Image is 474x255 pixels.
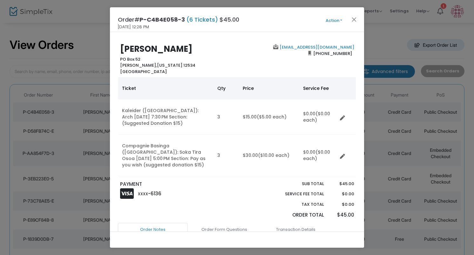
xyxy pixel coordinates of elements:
span: [PERSON_NAME], [120,62,157,68]
td: Kaleider ([GEOGRAPHIC_DATA]): Arch [DATE] 7:30 PM Section: (Suggested Donation $15) [118,99,213,135]
p: $0.00 [330,191,354,197]
p: $0.00 [330,201,354,208]
th: Qty [213,77,239,99]
div: Data table [118,77,356,176]
a: Order Form Questions [189,223,259,236]
p: Service Fee Total [270,191,324,197]
b: [PERSON_NAME] [120,43,193,55]
b: PO Box 52 [US_STATE] 12534 [GEOGRAPHIC_DATA] [120,56,195,75]
span: XXXX [138,191,148,197]
button: Close [350,15,358,23]
p: Sub total [270,181,324,187]
span: ($5.00 each) [257,114,287,120]
th: Ticket [118,77,213,99]
p: $45.00 [330,211,354,219]
span: ($10.00 each) [258,152,289,158]
td: $0.00 [299,135,337,176]
td: $30.00 [239,135,299,176]
th: Service Fee [299,77,337,99]
h4: Order# $45.00 [118,15,239,24]
td: Compagnie Basinga ([GEOGRAPHIC_DATA]): Soka Tira Osoa [DATE] 5:00 PM Section: Pay as you wish (su... [118,135,213,176]
span: [PHONE_NUMBER] [311,48,354,58]
p: Tax Total [270,201,324,208]
span: ($0.00 each) [303,111,330,123]
td: $0.00 [299,99,337,135]
a: Transaction Details [261,223,331,236]
td: 3 [213,99,239,135]
p: $45.00 [330,181,354,187]
span: [DATE] 12:28 PM [118,24,149,30]
span: P-C4B4E058-3 [139,16,185,23]
p: PAYMENT [120,181,234,188]
span: ($0.00 each) [303,149,330,162]
a: [EMAIL_ADDRESS][DOMAIN_NAME] [278,44,354,50]
button: Action [315,17,353,24]
td: 3 [213,135,239,176]
a: Order Notes [118,223,188,236]
span: -6136 [148,190,161,197]
th: Price [239,77,299,99]
td: $15.00 [239,99,299,135]
span: (6 Tickets) [185,16,220,23]
p: Order Total [270,211,324,219]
